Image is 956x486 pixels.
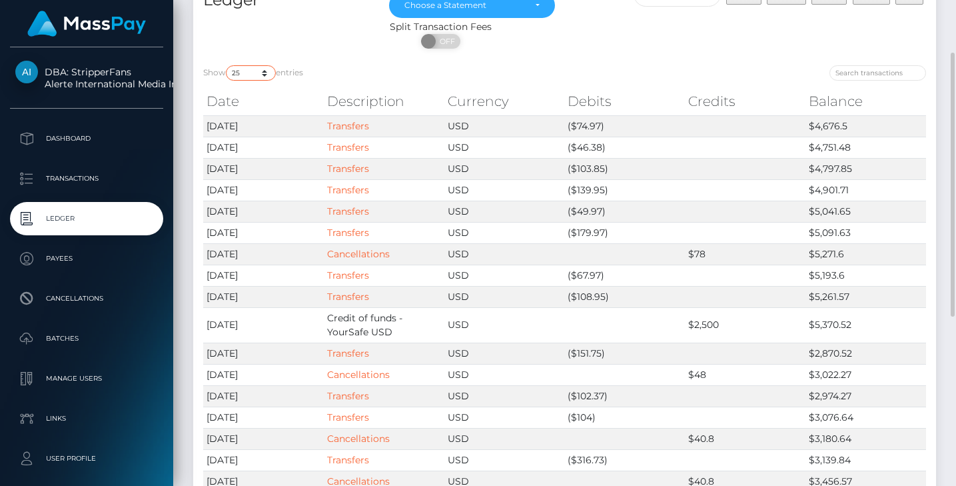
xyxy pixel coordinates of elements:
th: Currency [444,88,565,115]
img: Alerte International Media Inc. [15,61,38,83]
a: Transactions [10,162,163,195]
td: [DATE] [203,449,324,471]
td: USD [444,137,565,158]
td: ($49.97) [564,201,685,222]
a: Transfers [327,390,369,402]
p: Dashboard [15,129,158,149]
td: $78 [685,243,805,265]
td: USD [444,343,565,364]
a: Payees [10,242,163,275]
td: $5,261.57 [805,286,926,307]
td: [DATE] [203,201,324,222]
a: User Profile [10,442,163,475]
td: ($108.95) [564,286,685,307]
td: USD [444,265,565,286]
td: $3,180.64 [805,428,926,449]
td: USD [444,307,565,343]
td: ($151.75) [564,343,685,364]
td: $3,076.64 [805,407,926,428]
img: MassPay Logo [27,11,146,37]
span: OFF [428,34,462,49]
td: ($104) [564,407,685,428]
input: Search transactions [829,65,926,81]
th: Date [203,88,324,115]
a: Cancellations [10,282,163,315]
td: [DATE] [203,407,324,428]
div: Split Transaction Fees [193,20,688,34]
td: USD [444,243,565,265]
td: [DATE] [203,364,324,385]
a: Transfers [327,227,369,239]
td: ($74.97) [564,115,685,137]
p: Ledger [15,209,158,229]
td: [DATE] [203,222,324,243]
td: USD [444,286,565,307]
td: ($102.37) [564,385,685,407]
th: Debits [564,88,685,115]
td: USD [444,115,565,137]
p: User Profile [15,449,158,469]
a: Cancellations [327,433,390,445]
a: Transfers [327,163,369,175]
a: Transfers [327,269,369,281]
a: Transfers [327,347,369,359]
a: Transfers [327,184,369,196]
td: USD [444,364,565,385]
td: $5,091.63 [805,222,926,243]
p: Cancellations [15,289,158,309]
td: USD [444,201,565,222]
td: [DATE] [203,137,324,158]
a: Dashboard [10,122,163,155]
p: Payees [15,249,158,269]
a: Links [10,402,163,435]
td: $2,974.27 [805,385,926,407]
p: Links [15,409,158,429]
td: ($46.38) [564,137,685,158]
td: $48 [685,364,805,385]
td: $4,751.48 [805,137,926,158]
td: ($67.97) [564,265,685,286]
td: $2,870.52 [805,343,926,364]
label: Show entries [203,65,303,81]
td: USD [444,385,565,407]
td: [DATE] [203,286,324,307]
td: ($103.85) [564,158,685,179]
td: $4,676.5 [805,115,926,137]
td: [DATE] [203,179,324,201]
a: Transfers [327,205,369,217]
td: USD [444,222,565,243]
td: USD [444,179,565,201]
a: Transfers [327,411,369,423]
a: Transfers [327,141,369,153]
a: Manage Users [10,362,163,395]
td: USD [444,449,565,471]
p: Transactions [15,169,158,189]
a: Transfers [327,454,369,466]
td: $4,797.85 [805,158,926,179]
td: $5,041.65 [805,201,926,222]
a: Ledger [10,202,163,235]
td: $40.8 [685,428,805,449]
p: Batches [15,329,158,349]
td: USD [444,158,565,179]
th: Balance [805,88,926,115]
td: $5,271.6 [805,243,926,265]
a: Cancellations [327,369,390,381]
td: $4,901.71 [805,179,926,201]
a: Transfers [327,291,369,303]
td: [DATE] [203,343,324,364]
a: Cancellations [327,248,390,260]
td: $3,022.27 [805,364,926,385]
td: [DATE] [203,158,324,179]
a: Batches [10,322,163,355]
a: Transfers [327,120,369,132]
th: Credits [685,88,805,115]
td: $2,500 [685,307,805,343]
td: Credit of funds - YourSafe USD [324,307,444,343]
td: ($179.97) [564,222,685,243]
span: DBA: StripperFans Alerte International Media Inc. [10,66,163,90]
td: $3,139.84 [805,449,926,471]
p: Manage Users [15,369,158,389]
td: ($139.95) [564,179,685,201]
td: [DATE] [203,243,324,265]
